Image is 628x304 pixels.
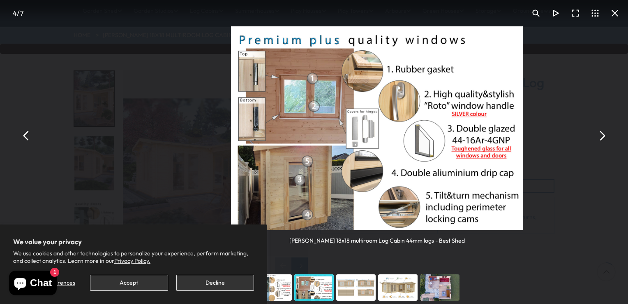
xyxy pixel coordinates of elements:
button: Decline [176,275,254,291]
a: Privacy Policy. [114,257,150,264]
button: Accept [90,275,168,291]
p: We use cookies and other technologies to personalize your experience, perform marketing, and coll... [13,250,254,264]
span: 4 [13,9,17,17]
div: [PERSON_NAME] 18x18 multiroom Log Cabin 44mm logs - Best Shed [289,230,465,245]
button: Toggle thumbnails [585,3,605,23]
inbox-online-store-chat: Shopify online store chat [7,271,59,297]
span: 7 [20,9,24,17]
button: Next [592,126,612,145]
button: Toggle zoom level [526,3,546,23]
h2: We value your privacy [13,238,254,246]
div: / [3,3,33,23]
button: Previous [16,126,36,145]
button: Close [605,3,625,23]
